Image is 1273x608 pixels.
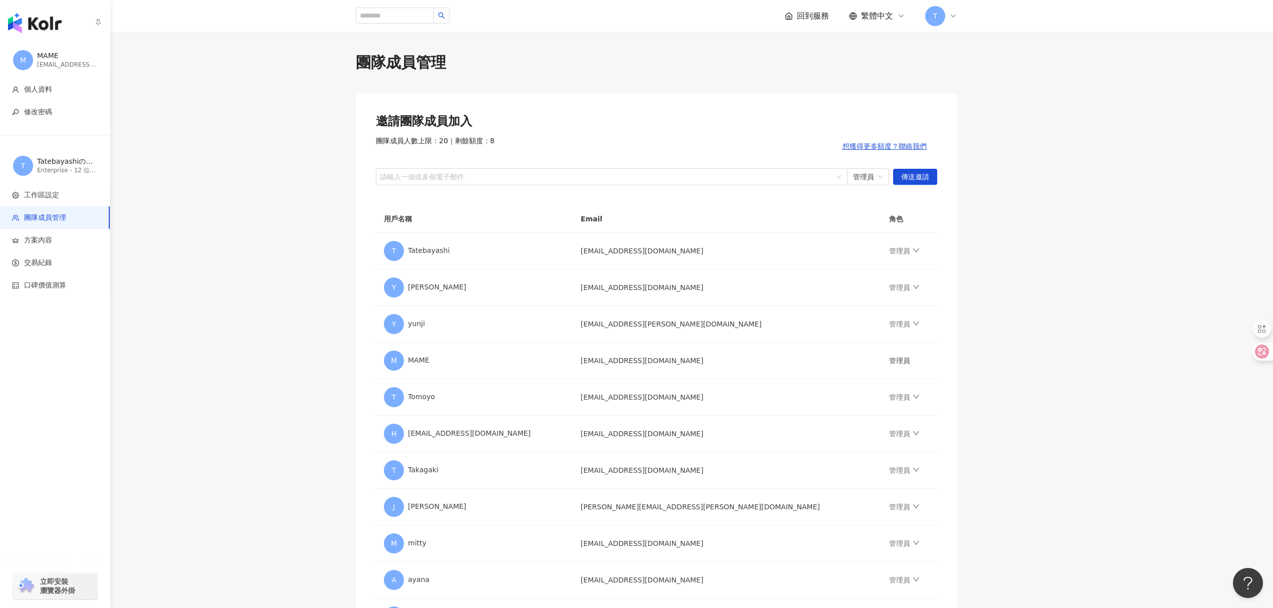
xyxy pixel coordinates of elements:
span: 立即安裝 瀏覽器外掛 [40,577,75,595]
div: ayana [384,570,565,590]
a: 回到服務 [785,11,829,22]
span: T [21,160,26,171]
span: search [438,12,445,19]
span: M [391,538,397,549]
td: [EMAIL_ADDRESS][DOMAIN_NAME] [573,379,882,416]
th: 角色 [881,205,937,233]
div: yunji [384,314,565,334]
span: T [392,465,396,476]
span: dollar [12,259,19,266]
div: Tomoyo [384,387,565,407]
span: down [913,393,920,400]
div: [PERSON_NAME] [384,497,565,517]
div: Tatebayashi [384,241,565,261]
a: 管理員 [889,283,919,291]
span: 傳送邀請 [901,169,929,185]
span: down [913,283,920,290]
span: 修改密碼 [24,107,52,117]
a: 管理員 [889,430,919,438]
span: 回到服務 [797,11,829,22]
a: 管理員 [889,576,919,584]
span: 管理員 [853,169,883,185]
span: down [913,539,920,546]
span: T [392,392,396,403]
td: 管理員 [881,343,937,379]
a: 管理員 [889,393,919,401]
div: MAME [384,351,565,371]
iframe: Help Scout Beacon - Open [1233,568,1263,598]
span: A [391,574,396,585]
div: 邀請團隊成員加入 [376,113,937,130]
a: 管理員 [889,466,919,474]
td: [EMAIL_ADDRESS][DOMAIN_NAME] [573,233,882,269]
span: down [913,576,920,583]
span: 口碑價值測算 [24,280,66,290]
div: [EMAIL_ADDRESS][DOMAIN_NAME] [384,424,565,444]
a: 管理員 [889,247,919,255]
span: 交易紀錄 [24,258,52,268]
td: [PERSON_NAME][EMAIL_ADDRESS][PERSON_NAME][DOMAIN_NAME] [573,489,882,525]
span: 個人資料 [24,85,52,95]
span: Y [392,319,396,330]
td: [EMAIL_ADDRESS][DOMAIN_NAME] [573,269,882,306]
th: Email [573,205,882,233]
td: [EMAIL_ADDRESS][DOMAIN_NAME] [573,525,882,562]
td: [EMAIL_ADDRESS][DOMAIN_NAME] [573,416,882,452]
span: J [393,501,395,512]
span: 方案內容 [24,235,52,245]
span: 團隊成員人數上限：20 ｜ 剩餘額度：8 [376,136,495,156]
div: MAME [37,51,97,61]
span: down [913,430,920,437]
td: [EMAIL_ADDRESS][PERSON_NAME][DOMAIN_NAME] [573,306,882,343]
td: [EMAIL_ADDRESS][DOMAIN_NAME] [573,343,882,379]
button: 想獲得更多額度？聯絡我們 [832,136,937,156]
span: calculator [12,282,19,289]
th: 用戶名稱 [376,205,573,233]
span: down [913,503,920,510]
div: Takagaki [384,460,565,480]
span: 工作區設定 [24,190,59,200]
a: chrome extension立即安裝 瀏覽器外掛 [13,572,97,599]
span: H [391,428,397,439]
span: Y [392,282,396,293]
span: down [913,247,920,254]
button: 傳送邀請 [893,169,937,185]
td: [EMAIL_ADDRESS][DOMAIN_NAME] [573,562,882,598]
td: [EMAIL_ADDRESS][DOMAIN_NAME] [573,452,882,489]
a: 管理員 [889,320,919,328]
img: logo [8,13,62,33]
span: down [913,320,920,327]
a: 管理員 [889,503,919,511]
span: T [392,245,396,256]
div: [EMAIL_ADDRESS][DOMAIN_NAME] [37,61,97,69]
span: 繁體中文 [861,11,893,22]
span: 想獲得更多額度？聯絡我們 [842,142,927,150]
span: M [391,355,397,366]
div: mitty [384,533,565,553]
span: user [12,86,19,93]
img: chrome extension [16,578,36,594]
span: down [913,466,920,473]
span: key [12,109,19,116]
div: [PERSON_NAME] [384,277,565,297]
a: 管理員 [889,539,919,547]
span: 團隊成員管理 [24,213,66,223]
div: 團隊成員管理 [356,52,957,73]
span: M [20,55,26,66]
span: T [933,11,938,22]
div: Tatebayashiのワークスペース [37,157,97,167]
div: Enterprise - 12 位成員 [37,166,97,175]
